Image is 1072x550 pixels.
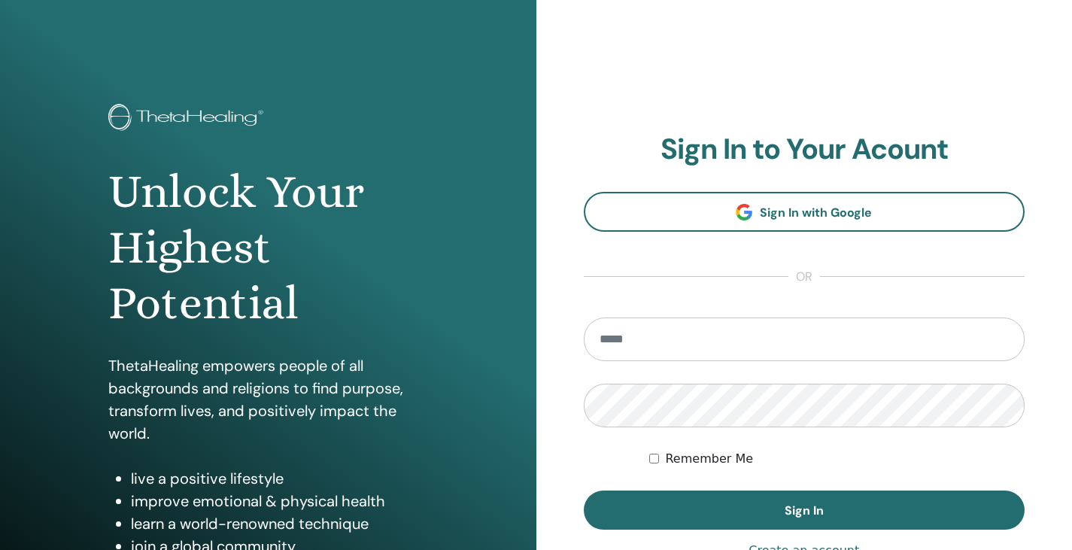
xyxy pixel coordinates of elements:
[665,450,753,468] label: Remember Me
[788,268,820,286] span: or
[108,164,428,332] h1: Unlock Your Highest Potential
[108,354,428,445] p: ThetaHealing empowers people of all backgrounds and religions to find purpose, transform lives, a...
[760,205,872,220] span: Sign In with Google
[649,450,1025,468] div: Keep me authenticated indefinitely or until I manually logout
[584,491,1025,530] button: Sign In
[131,512,428,535] li: learn a world-renowned technique
[584,192,1025,232] a: Sign In with Google
[131,490,428,512] li: improve emotional & physical health
[785,503,824,518] span: Sign In
[131,467,428,490] li: live a positive lifestyle
[584,132,1025,167] h2: Sign In to Your Acount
